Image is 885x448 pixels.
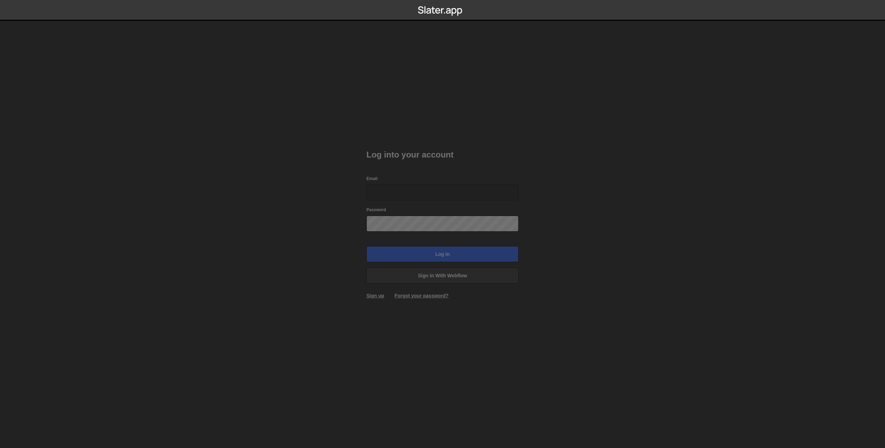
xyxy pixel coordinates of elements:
label: Password [366,206,386,213]
label: Email [366,175,378,182]
input: Log in [366,246,519,262]
h2: Log into your account [366,149,519,160]
a: Sign in with Webflow [366,268,519,284]
a: Sign up [366,293,384,298]
a: Forgot your password? [394,293,448,298]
